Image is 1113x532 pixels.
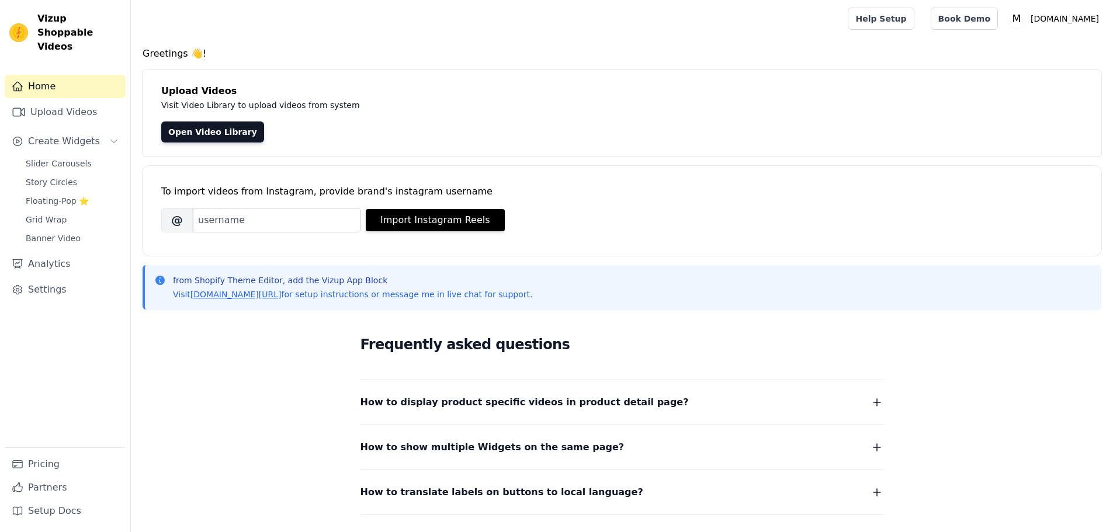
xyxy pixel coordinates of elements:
[161,121,264,142] a: Open Video Library
[1026,8,1104,29] p: [DOMAIN_NAME]
[19,193,126,209] a: Floating-Pop ⭐
[190,290,282,299] a: [DOMAIN_NAME][URL]
[5,278,126,301] a: Settings
[26,176,77,188] span: Story Circles
[26,232,81,244] span: Banner Video
[19,211,126,228] a: Grid Wrap
[360,394,689,411] span: How to display product specific videos in product detail page?
[19,174,126,190] a: Story Circles
[5,453,126,476] a: Pricing
[360,333,884,356] h2: Frequently asked questions
[366,209,505,231] button: Import Instagram Reels
[931,8,998,30] a: Book Demo
[26,214,67,225] span: Grid Wrap
[161,84,1083,98] h4: Upload Videos
[5,476,126,499] a: Partners
[26,195,89,207] span: Floating-Pop ⭐
[1013,13,1021,25] text: M
[173,288,532,300] p: Visit for setup instructions or message me in live chat for support.
[28,134,100,148] span: Create Widgets
[360,394,884,411] button: How to display product specific videos in product detail page?
[360,484,643,500] span: How to translate labels on buttons to local language?
[1007,8,1104,29] button: M [DOMAIN_NAME]
[161,208,193,232] span: @
[360,484,884,500] button: How to translate labels on buttons to local language?
[5,499,126,523] a: Setup Docs
[5,75,126,98] a: Home
[19,230,126,246] a: Banner Video
[26,158,92,169] span: Slider Carousels
[5,100,126,124] a: Upload Videos
[5,130,126,153] button: Create Widgets
[173,274,532,286] p: from Shopify Theme Editor, add the Vizup App Block
[9,23,28,42] img: Vizup
[19,155,126,172] a: Slider Carousels
[161,98,685,112] p: Visit Video Library to upload videos from system
[360,439,884,455] button: How to show multiple Widgets on the same page?
[161,185,1083,199] div: To import videos from Instagram, provide brand's instagram username
[360,439,625,455] span: How to show multiple Widgets on the same page?
[193,208,361,232] input: username
[37,12,121,54] span: Vizup Shoppable Videos
[5,252,126,276] a: Analytics
[143,47,1101,61] h4: Greetings 👋!
[848,8,914,30] a: Help Setup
